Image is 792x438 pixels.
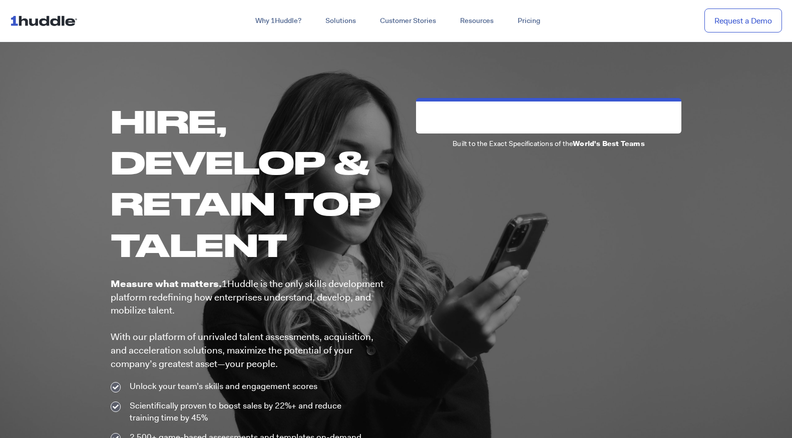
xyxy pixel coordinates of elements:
[243,12,313,30] a: Why 1Huddle?
[313,12,368,30] a: Solutions
[111,277,222,290] b: Measure what matters.
[448,12,506,30] a: Resources
[111,277,386,370] p: 1Huddle is the only skills development platform redefining how enterprises understand, develop, a...
[10,11,82,30] img: ...
[111,100,386,265] h1: Hire, Develop & Retain Top Talent
[127,380,317,392] span: Unlock your team’s skills and engagement scores
[127,400,371,424] span: Scientifically proven to boost sales by 22%+ and reduce training time by 45%
[368,12,448,30] a: Customer Stories
[704,8,782,33] a: Request a Demo
[506,12,552,30] a: Pricing
[416,138,681,148] p: Built to the Exact Specifications of the
[573,139,645,148] b: World's Best Teams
